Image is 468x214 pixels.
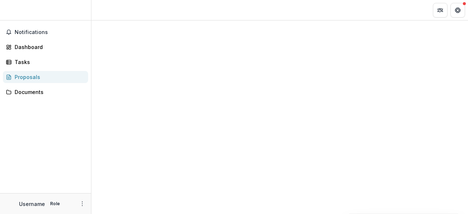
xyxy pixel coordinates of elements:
span: Notifications [15,29,85,35]
button: Notifications [3,26,88,38]
button: More [78,199,87,208]
a: Tasks [3,56,88,68]
a: Proposals [3,71,88,83]
div: Tasks [15,58,82,66]
a: Dashboard [3,41,88,53]
p: Role [48,200,62,207]
div: Proposals [15,73,82,81]
button: Get Help [450,3,465,18]
a: Documents [3,86,88,98]
div: Dashboard [15,43,82,51]
div: Documents [15,88,82,96]
p: Username [19,200,45,208]
button: Partners [433,3,448,18]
